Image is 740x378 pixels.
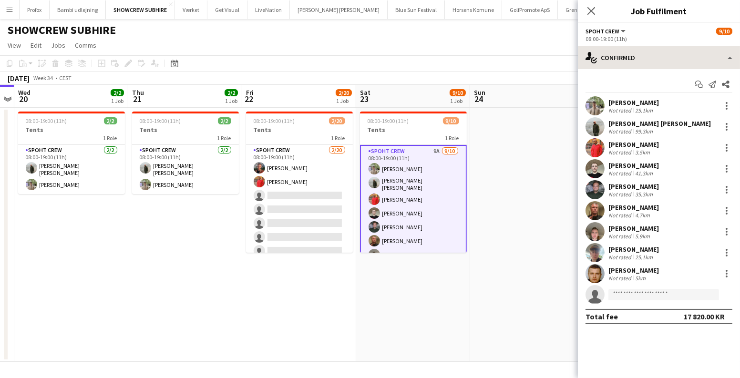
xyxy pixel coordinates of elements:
div: [PERSON_NAME] [608,224,659,233]
span: 9/10 [450,89,466,96]
span: 1 Role [217,134,231,142]
div: [PERSON_NAME] [608,203,659,212]
h3: Tents [132,125,239,134]
button: Grenå Pavillionen [558,0,617,19]
button: Get Visual [207,0,247,19]
span: 08:00-19:00 (11h) [26,117,67,124]
span: Jobs [51,41,65,50]
button: LiveNation [247,0,290,19]
span: 9/10 [443,117,459,124]
span: Wed [18,88,31,97]
span: 2/2 [104,117,117,124]
h3: Tents [18,125,125,134]
span: 2/20 [336,89,352,96]
div: Not rated [608,107,633,114]
span: 22 [245,93,254,104]
div: 1 Job [225,97,237,104]
span: 2/2 [225,89,238,96]
div: [PERSON_NAME] [608,161,659,170]
span: View [8,41,21,50]
app-card-role: Spoht Crew9A9/1008:00-19:00 (11h)[PERSON_NAME][PERSON_NAME] [PERSON_NAME][PERSON_NAME][PERSON_NAM... [360,145,467,306]
div: Not rated [608,254,633,261]
div: [PERSON_NAME] [608,245,659,254]
div: 41.3km [633,170,655,177]
button: Bambi udlejning [50,0,106,19]
div: [PERSON_NAME] [608,98,659,107]
button: Spoht Crew [586,28,627,35]
span: 08:00-19:00 (11h) [140,117,181,124]
app-card-role: Spoht Crew2/208:00-19:00 (11h)[PERSON_NAME] [PERSON_NAME][PERSON_NAME] [18,145,125,194]
span: Spoht Crew [586,28,619,35]
div: 1 Job [336,97,351,104]
span: 1 Role [445,134,459,142]
app-job-card: 08:00-19:00 (11h)2/2Tents1 RoleSpoht Crew2/208:00-19:00 (11h)[PERSON_NAME] [PERSON_NAME][PERSON_N... [18,112,125,194]
div: 99.3km [633,128,655,135]
div: Not rated [608,149,633,156]
span: 2/2 [218,117,231,124]
div: [PERSON_NAME] [PERSON_NAME] [608,119,711,128]
button: GolfPromote ApS [502,0,558,19]
h3: Tents [360,125,467,134]
span: 1 Role [103,134,117,142]
a: Edit [27,39,45,51]
span: 08:00-19:00 (11h) [254,117,295,124]
span: 1 Role [331,134,345,142]
div: Not rated [608,233,633,240]
div: 17 820.00 KR [684,312,725,321]
span: Thu [132,88,144,97]
app-job-card: 08:00-19:00 (11h)2/20Tents1 RoleSpoht Crew2/2008:00-19:00 (11h)[PERSON_NAME][PERSON_NAME] [246,112,353,253]
span: 23 [359,93,370,104]
div: [DATE] [8,73,30,83]
button: Blue Sun Festival [388,0,445,19]
span: Week 34 [31,74,55,82]
app-job-card: 08:00-19:00 (11h)2/2Tents1 RoleSpoht Crew2/208:00-19:00 (11h)[PERSON_NAME] [PERSON_NAME][PERSON_N... [132,112,239,194]
h3: Job Fulfilment [578,5,740,17]
div: 08:00-19:00 (11h) [586,35,732,42]
button: [PERSON_NAME] [PERSON_NAME] [290,0,388,19]
a: View [4,39,25,51]
span: 08:00-19:00 (11h) [368,117,409,124]
div: 25.1km [633,254,655,261]
div: 1 Job [111,97,123,104]
span: 2/20 [329,117,345,124]
div: Not rated [608,170,633,177]
div: 5.9km [633,233,652,240]
button: Værket [175,0,207,19]
a: Jobs [47,39,69,51]
span: 20 [17,93,31,104]
span: 9/10 [716,28,732,35]
div: Not rated [608,275,633,282]
div: [PERSON_NAME] [608,266,659,275]
button: Horsens Komune [445,0,502,19]
div: [PERSON_NAME] [608,140,659,149]
span: Sat [360,88,370,97]
span: Edit [31,41,41,50]
button: Profox [20,0,50,19]
div: 5km [633,275,647,282]
div: 1 Job [450,97,465,104]
span: 21 [131,93,144,104]
div: CEST [59,74,72,82]
h1: SHOWCREW SUBHIRE [8,23,116,37]
a: Comms [71,39,100,51]
button: SHOWCREW SUBHIRE [106,0,175,19]
app-card-role: Spoht Crew2/208:00-19:00 (11h)[PERSON_NAME] [PERSON_NAME][PERSON_NAME] [132,145,239,194]
h3: Tents [246,125,353,134]
div: Not rated [608,212,633,219]
div: Not rated [608,128,633,135]
span: Comms [75,41,96,50]
app-job-card: 08:00-19:00 (11h)9/10Tents1 RoleSpoht Crew9A9/1008:00-19:00 (11h)[PERSON_NAME][PERSON_NAME] [PERS... [360,112,467,253]
div: 25.1km [633,107,655,114]
div: 4.7km [633,212,652,219]
div: 35.3km [633,191,655,198]
div: Not rated [608,191,633,198]
div: Confirmed [578,46,740,69]
div: [PERSON_NAME] [608,182,659,191]
div: 3.5km [633,149,652,156]
span: 24 [473,93,485,104]
div: Total fee [586,312,618,321]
